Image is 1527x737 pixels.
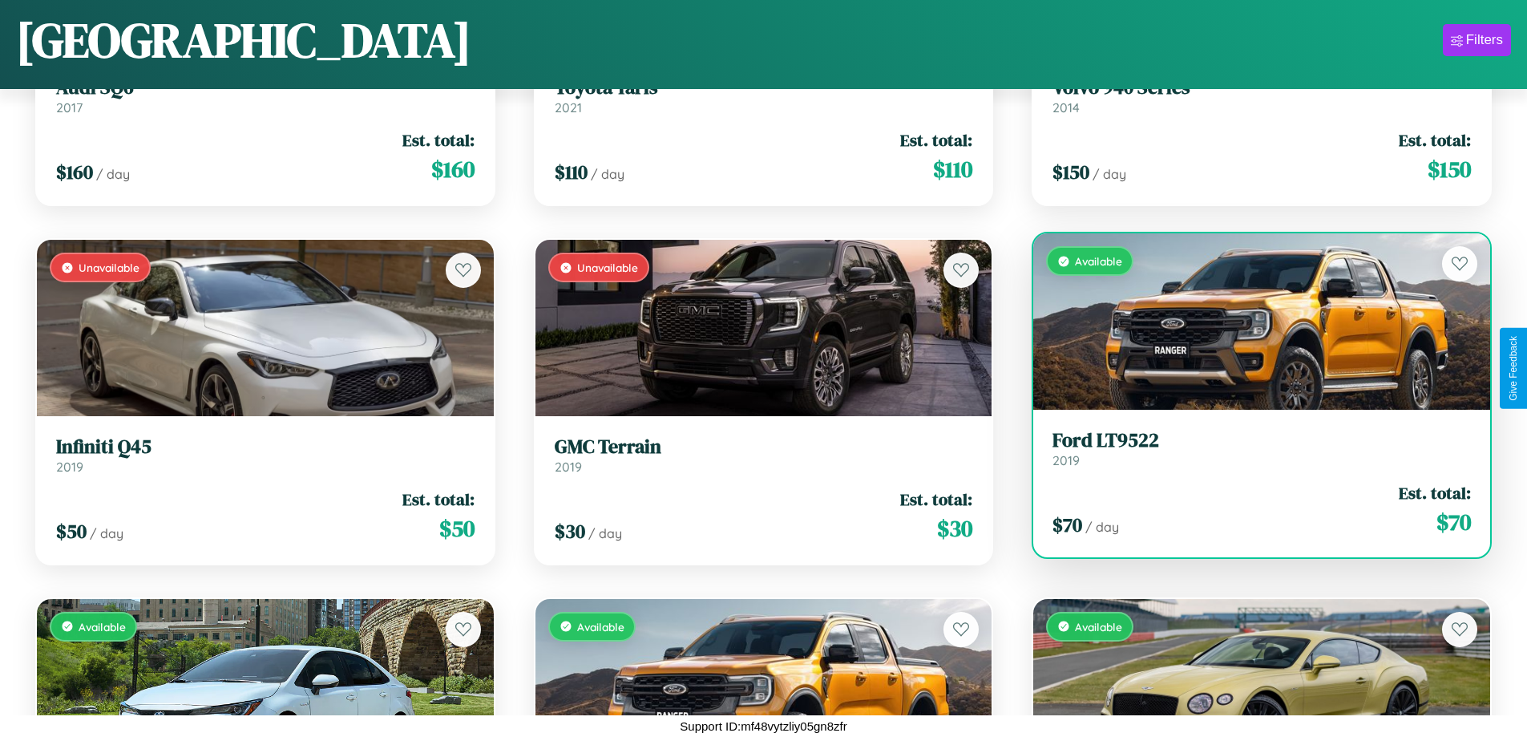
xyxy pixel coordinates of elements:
[1443,24,1511,56] button: Filters
[1399,481,1471,504] span: Est. total:
[900,128,972,152] span: Est. total:
[555,76,973,115] a: Toyota Yaris2021
[402,128,475,152] span: Est. total:
[588,525,622,541] span: / day
[591,166,624,182] span: / day
[555,99,582,115] span: 2021
[90,525,123,541] span: / day
[56,518,87,545] span: $ 50
[56,435,475,459] h3: Infiniti Q45
[1075,620,1122,634] span: Available
[1075,254,1122,268] span: Available
[56,435,475,475] a: Infiniti Q452019
[680,715,846,737] p: Support ID: mf48vytzliy05gn8zfr
[56,459,83,475] span: 2019
[1093,166,1126,182] span: / day
[1052,452,1080,468] span: 2019
[16,7,471,73] h1: [GEOGRAPHIC_DATA]
[1052,512,1082,538] span: $ 70
[577,261,638,274] span: Unavailable
[933,153,972,185] span: $ 110
[56,159,93,185] span: $ 160
[900,488,972,511] span: Est. total:
[555,435,973,459] h3: GMC Terrain
[439,512,475,545] span: $ 50
[1052,429,1471,468] a: Ford LT95222019
[1399,128,1471,152] span: Est. total:
[56,76,475,115] a: Audi SQ62017
[431,153,475,185] span: $ 160
[577,620,624,634] span: Available
[1052,159,1089,185] span: $ 150
[555,435,973,475] a: GMC Terrain2019
[1052,99,1080,115] span: 2014
[79,620,126,634] span: Available
[1436,506,1471,538] span: $ 70
[1508,336,1519,401] div: Give Feedback
[1085,519,1119,535] span: / day
[56,99,83,115] span: 2017
[96,166,130,182] span: / day
[555,159,588,185] span: $ 110
[1052,429,1471,452] h3: Ford LT9522
[1052,76,1471,115] a: Volvo 940 Series2014
[555,518,585,545] span: $ 30
[1428,153,1471,185] span: $ 150
[402,488,475,511] span: Est. total:
[1466,32,1503,48] div: Filters
[555,459,582,475] span: 2019
[937,512,972,545] span: $ 30
[79,261,139,274] span: Unavailable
